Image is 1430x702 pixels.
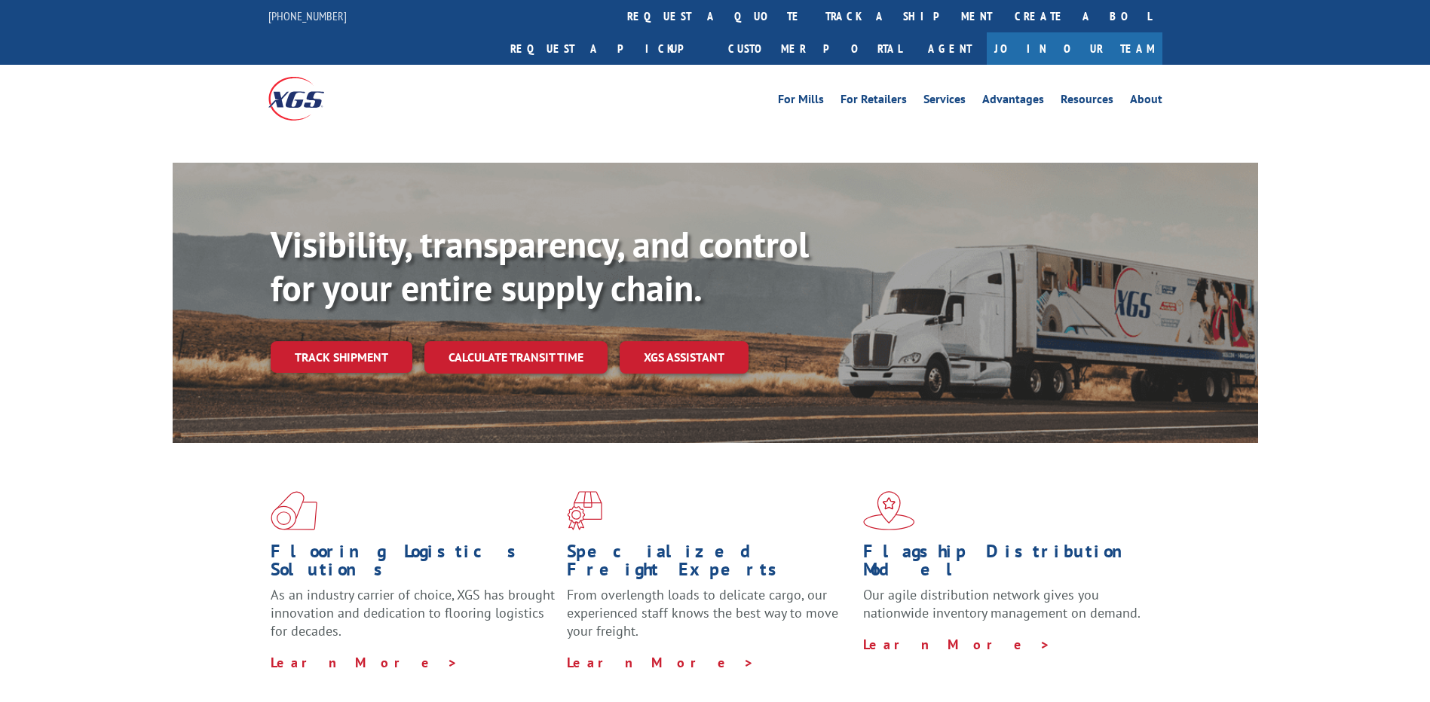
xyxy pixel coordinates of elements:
[567,654,755,671] a: Learn More >
[778,93,824,110] a: For Mills
[987,32,1162,65] a: Join Our Team
[982,93,1044,110] a: Advantages
[499,32,717,65] a: Request a pickup
[717,32,913,65] a: Customer Portal
[424,341,608,374] a: Calculate transit time
[913,32,987,65] a: Agent
[271,221,809,311] b: Visibility, transparency, and control for your entire supply chain.
[567,542,852,586] h1: Specialized Freight Experts
[863,491,915,530] img: xgs-icon-flagship-distribution-model-red
[1130,93,1162,110] a: About
[271,491,317,530] img: xgs-icon-total-supply-chain-intelligence-red
[271,542,556,586] h1: Flooring Logistics Solutions
[863,542,1148,586] h1: Flagship Distribution Model
[268,8,347,23] a: [PHONE_NUMBER]
[567,586,852,653] p: From overlength loads to delicate cargo, our experienced staff knows the best way to move your fr...
[271,654,458,671] a: Learn More >
[620,341,749,374] a: XGS ASSISTANT
[863,636,1051,653] a: Learn More >
[271,341,412,373] a: Track shipment
[841,93,907,110] a: For Retailers
[1061,93,1113,110] a: Resources
[863,586,1141,621] span: Our agile distribution network gives you nationwide inventory management on demand.
[567,491,602,530] img: xgs-icon-focused-on-flooring-red
[271,586,555,639] span: As an industry carrier of choice, XGS has brought innovation and dedication to flooring logistics...
[923,93,966,110] a: Services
